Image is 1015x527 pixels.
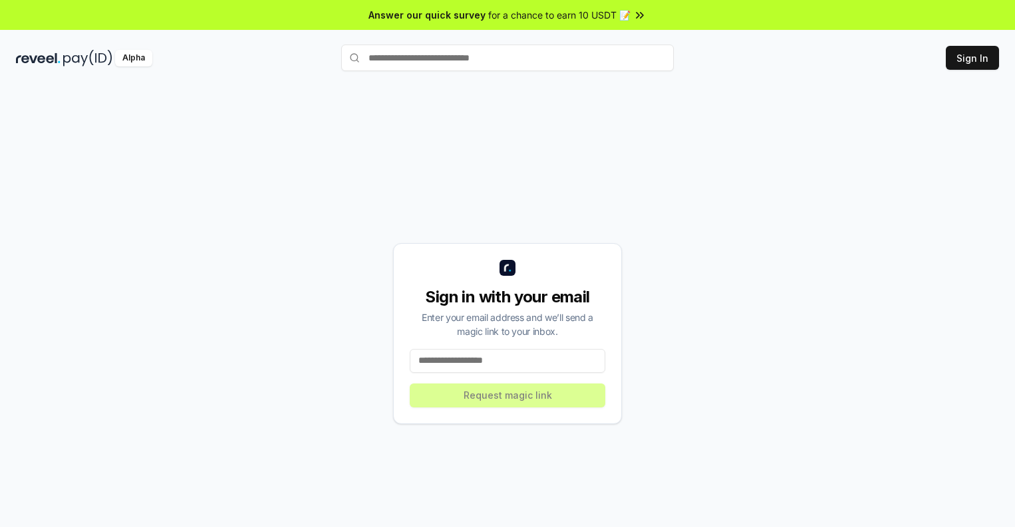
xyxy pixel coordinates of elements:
[368,8,486,22] span: Answer our quick survey
[500,260,515,276] img: logo_small
[410,310,605,338] div: Enter your email address and we’ll send a magic link to your inbox.
[16,50,61,66] img: reveel_dark
[488,8,631,22] span: for a chance to earn 10 USDT 📝
[115,50,152,66] div: Alpha
[410,286,605,308] div: Sign in with your email
[63,50,112,66] img: pay_id
[946,46,999,70] button: Sign In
